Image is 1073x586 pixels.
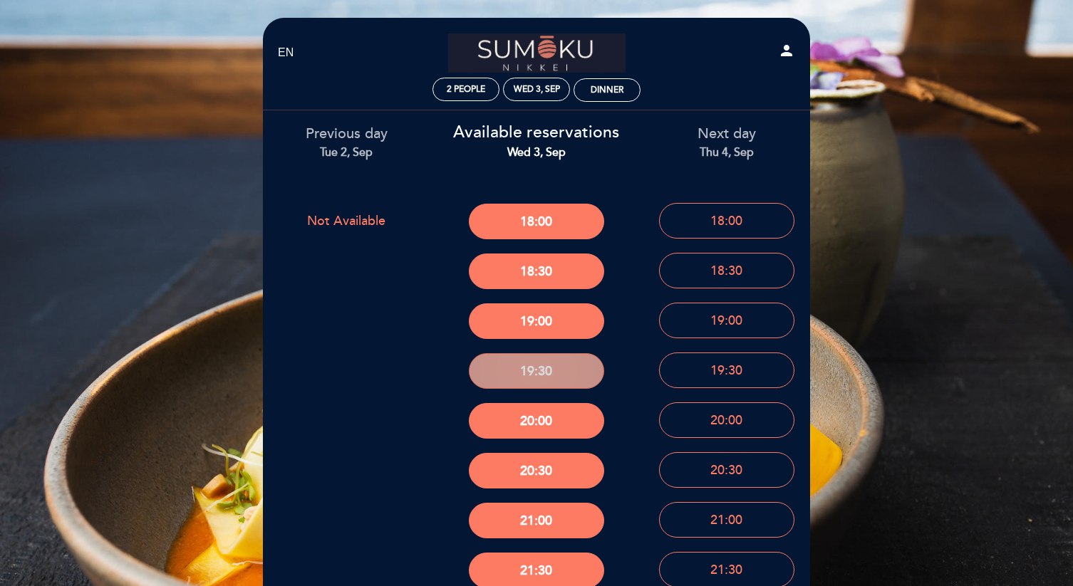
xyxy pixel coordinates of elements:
div: Next day [642,124,811,160]
button: 19:00 [469,303,604,339]
button: 20:00 [469,403,604,439]
button: 19:30 [469,353,604,389]
button: 21:00 [469,503,604,538]
button: Not Available [279,203,414,239]
button: 21:00 [659,502,794,538]
button: 20:00 [659,402,794,438]
button: 19:30 [659,352,794,388]
button: 19:00 [659,303,794,338]
button: 20:30 [659,452,794,488]
div: Tue 2, Sep [262,145,431,161]
i: person [778,42,795,59]
button: 18:30 [469,253,604,289]
button: 20:30 [469,453,604,488]
div: Dinner [591,85,623,95]
a: [PERSON_NAME] [447,33,626,73]
div: Previous day [262,124,431,160]
div: Wed 3, Sep [452,145,621,161]
span: 2 people [447,84,485,95]
div: Wed 3, Sep [514,84,560,95]
button: 18:00 [659,203,794,239]
button: 18:00 [469,204,604,239]
button: 18:30 [659,253,794,288]
div: Available reservations [452,121,621,161]
div: Thu 4, Sep [642,145,811,161]
button: person [778,42,795,64]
